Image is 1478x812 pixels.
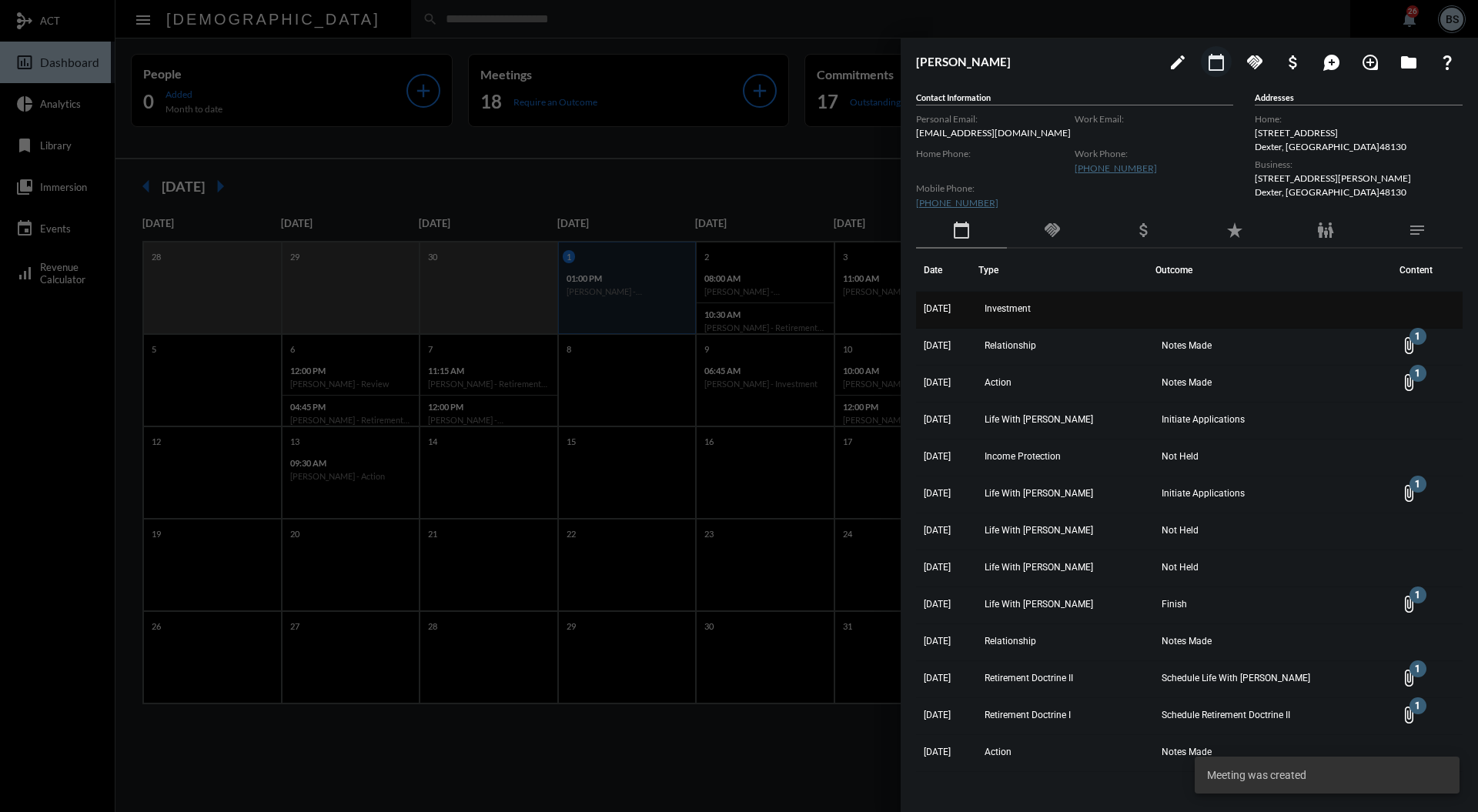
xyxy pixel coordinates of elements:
span: Retirement Doctrine I [985,710,1071,720]
button: Add Mention [1316,46,1347,77]
span: [DATE] [924,710,951,720]
button: Archives [1393,46,1424,77]
span: Schedule Life With [PERSON_NAME] [1162,673,1310,683]
span: [DATE] [924,599,951,610]
span: Relationship [985,636,1036,647]
mat-icon: Open Content List [1399,706,1418,724]
span: Notes Made [1162,636,1212,647]
mat-icon: family_restroom [1316,221,1335,239]
h3: [PERSON_NAME] [916,55,1155,69]
span: Action [985,377,1012,388]
span: Retirement Doctrine II [985,673,1073,683]
mat-icon: Open Content List [1399,484,1418,503]
label: Personal Email: [916,113,1075,125]
a: [PHONE_NUMBER] [916,197,998,209]
mat-icon: attach_money [1135,221,1153,239]
mat-icon: handshake [1043,221,1062,239]
mat-icon: star_rate [1226,221,1244,239]
span: Investment [985,303,1031,314]
mat-icon: Open Content List [1399,336,1418,355]
mat-icon: Open Content List [1399,373,1418,392]
span: Income Protection [985,451,1061,462]
span: Finish [1162,599,1187,610]
label: Work Phone: [1075,148,1233,159]
mat-icon: notes [1408,221,1426,239]
span: Life With [PERSON_NAME] [985,525,1093,536]
span: Relationship [985,340,1036,351]
a: [PHONE_NUMBER] [1075,162,1157,174]
mat-icon: maps_ugc [1323,53,1341,72]
label: Business: [1255,159,1463,170]
span: Not Held [1162,525,1199,536]
button: Add Commitment [1239,46,1270,77]
span: Life With [PERSON_NAME] [985,562,1093,573]
span: [DATE] [924,488,951,499]
span: Meeting was created [1207,767,1306,783]
mat-icon: calendar_today [1207,53,1226,72]
p: Dexter , [GEOGRAPHIC_DATA] 48130 [1255,186,1463,198]
button: What If? [1432,46,1463,77]
span: Notes Made [1162,377,1212,388]
button: Add meeting [1201,46,1232,77]
mat-icon: loupe [1361,53,1379,72]
span: [DATE] [924,451,951,462]
span: Notes Made [1162,747,1212,757]
span: [DATE] [924,636,951,647]
mat-icon: attach_money [1284,53,1302,72]
span: Not Held [1162,451,1199,462]
span: Life With [PERSON_NAME] [985,488,1093,499]
span: [DATE] [924,747,951,757]
p: Dexter , [GEOGRAPHIC_DATA] 48130 [1255,141,1463,152]
span: Notes Made [1162,340,1212,351]
span: [DATE] [924,414,951,425]
mat-icon: edit [1169,53,1187,72]
label: Home: [1255,113,1463,125]
button: edit person [1162,46,1193,77]
th: Outcome [1155,249,1392,292]
p: [EMAIL_ADDRESS][DOMAIN_NAME] [916,127,1075,139]
span: [DATE] [924,303,951,314]
h5: Addresses [1255,92,1463,105]
th: Date [916,249,978,292]
p: [STREET_ADDRESS][PERSON_NAME] [1255,172,1463,184]
span: Not Held [1162,562,1199,573]
label: Mobile Phone: [916,182,1075,194]
span: Initiate Applications [1162,414,1245,425]
button: Add Introduction [1355,46,1386,77]
span: Action [985,747,1012,757]
button: Add Business [1278,46,1309,77]
th: Content [1392,249,1463,292]
span: Life With [PERSON_NAME] [985,599,1093,610]
mat-icon: question_mark [1438,53,1456,72]
label: Work Email: [1075,113,1233,125]
span: [DATE] [924,525,951,536]
th: Type [978,249,1155,292]
mat-icon: calendar_today [952,221,971,239]
label: Home Phone: [916,148,1075,159]
p: [STREET_ADDRESS] [1255,127,1463,139]
span: [DATE] [924,340,951,351]
mat-icon: Open Content List [1399,669,1418,687]
span: Life With [PERSON_NAME] [985,414,1093,425]
span: [DATE] [924,377,951,388]
span: [DATE] [924,673,951,683]
mat-icon: folder [1399,53,1418,72]
mat-icon: Open Content List [1399,595,1418,613]
span: Initiate Applications [1162,488,1245,499]
mat-icon: handshake [1246,53,1264,72]
span: Schedule Retirement Doctrine II [1162,710,1290,720]
h5: Contact Information [916,92,1233,105]
span: [DATE] [924,562,951,573]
